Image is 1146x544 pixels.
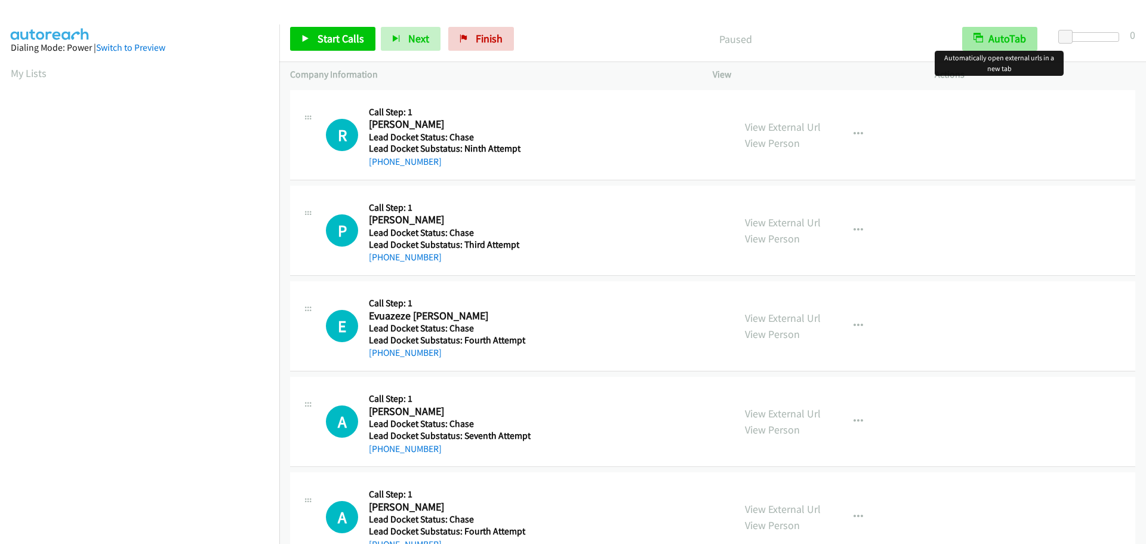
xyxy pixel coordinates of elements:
a: Start Calls [290,27,375,51]
h5: Call Step: 1 [369,488,528,500]
h5: Call Step: 1 [369,393,531,405]
div: 0 [1130,27,1135,43]
h5: Lead Docket Status: Chase [369,322,528,334]
h5: Lead Docket Substatus: Fourth Attempt [369,525,528,537]
a: Finish [448,27,514,51]
a: My Lists [11,66,47,80]
h1: A [326,405,358,438]
p: View [713,67,913,82]
h5: Lead Docket Status: Chase [369,131,528,143]
h1: E [326,310,358,342]
div: The call is yet to be attempted [326,119,358,151]
h5: Lead Docket Substatus: Seventh Attempt [369,430,531,442]
a: View External Url [745,120,821,134]
a: View External Url [745,502,821,516]
a: View External Url [745,311,821,325]
h5: Call Step: 1 [369,106,528,118]
a: View Person [745,327,800,341]
h2: [PERSON_NAME] [369,500,528,514]
p: Company Information [290,67,691,82]
a: [PHONE_NUMBER] [369,251,442,263]
h2: [PERSON_NAME] [369,213,528,227]
button: AutoTab [962,27,1037,51]
h2: [PERSON_NAME] [369,118,528,131]
a: [PHONE_NUMBER] [369,443,442,454]
h5: Lead Docket Substatus: Third Attempt [369,239,528,251]
h5: Lead Docket Status: Chase [369,514,528,525]
h1: R [326,119,358,151]
h2: [PERSON_NAME] [369,405,528,419]
p: Paused [530,31,941,47]
h5: Lead Docket Substatus: Fourth Attempt [369,334,528,346]
div: Dialing Mode: Power | [11,41,269,55]
a: [PHONE_NUMBER] [369,156,442,167]
a: View Person [745,518,800,532]
div: The call is yet to be attempted [326,214,358,247]
a: View Person [745,423,800,437]
button: Next [381,27,440,51]
a: Switch to Preview [96,42,165,53]
h5: Lead Docket Substatus: Ninth Attempt [369,143,528,155]
span: Next [408,32,429,45]
h1: A [326,501,358,533]
h5: Lead Docket Status: Chase [369,418,531,430]
h5: Call Step: 1 [369,297,528,309]
div: The call is yet to be attempted [326,405,358,438]
div: The call is yet to be attempted [326,501,358,533]
div: Delay between calls (in seconds) [1064,32,1119,42]
h5: Call Step: 1 [369,202,528,214]
a: View Person [745,232,800,245]
span: Start Calls [318,32,364,45]
span: Finish [476,32,503,45]
h2: Evuazeze [PERSON_NAME] [369,309,528,323]
div: Automatically open external urls in a new tab [935,51,1064,76]
a: [PHONE_NUMBER] [369,347,442,358]
a: View Person [745,136,800,150]
h5: Lead Docket Status: Chase [369,227,528,239]
div: The call is yet to be attempted [326,310,358,342]
h1: P [326,214,358,247]
a: View External Url [745,216,821,229]
a: View External Url [745,407,821,420]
